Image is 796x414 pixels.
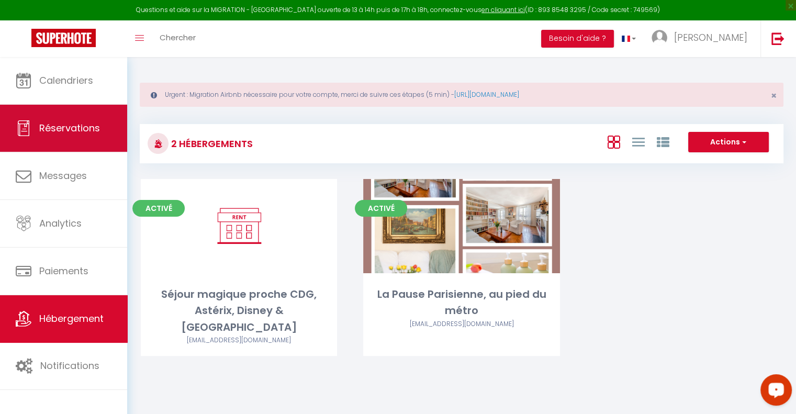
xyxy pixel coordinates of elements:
[652,30,667,46] img: ...
[771,89,777,102] span: ×
[39,169,87,182] span: Messages
[607,133,620,150] a: Vue en Box
[355,200,407,217] span: Activé
[454,90,519,99] a: [URL][DOMAIN_NAME]
[31,29,96,47] img: Super Booking
[430,216,493,237] a: Editer
[40,359,99,372] span: Notifications
[771,32,784,45] img: logout
[363,319,559,329] div: Airbnb
[39,312,104,325] span: Hébergement
[141,286,337,335] div: Séjour magique proche CDG, Astérix, Disney & [GEOGRAPHIC_DATA]
[152,20,204,57] a: Chercher
[632,133,644,150] a: Vue en Liste
[656,133,669,150] a: Vue par Groupe
[541,30,614,48] button: Besoin d'aide ?
[481,5,525,14] a: en cliquant ici
[140,83,783,107] div: Urgent : Migration Airbnb nécessaire pour votre compte, merci de suivre ces étapes (5 min) -
[160,32,196,43] span: Chercher
[644,20,760,57] a: ... [PERSON_NAME]
[208,216,271,237] a: Editer
[39,217,82,230] span: Analytics
[169,132,253,155] h3: 2 Hébergements
[132,200,185,217] span: Activé
[771,91,777,100] button: Close
[39,74,93,87] span: Calendriers
[674,31,747,44] span: [PERSON_NAME]
[363,286,559,319] div: La Pause Parisienne, au pied du métro
[752,370,796,414] iframe: LiveChat chat widget
[141,335,337,345] div: Airbnb
[39,264,88,277] span: Paiements
[39,121,100,135] span: Réservations
[688,132,769,153] button: Actions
